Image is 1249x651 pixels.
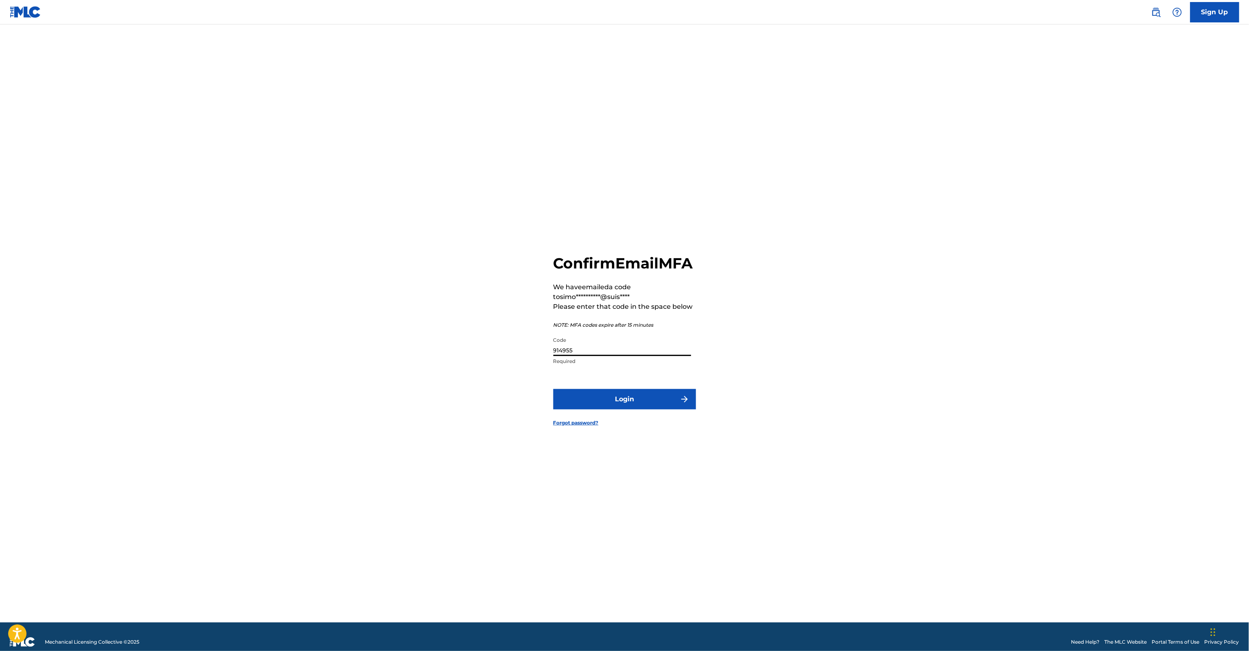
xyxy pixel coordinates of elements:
a: Portal Terms of Use [1152,638,1200,646]
a: Need Help? [1071,638,1100,646]
p: Please enter that code in the space below [553,302,696,312]
button: Login [553,389,696,409]
img: f7272a7cc735f4ea7f67.svg [680,394,689,404]
img: MLC Logo [10,6,41,18]
p: Required [553,358,691,365]
a: The MLC Website [1105,638,1147,646]
iframe: Chat Widget [1208,612,1249,651]
img: help [1172,7,1182,17]
img: logo [10,637,35,647]
div: Drag [1211,620,1216,644]
h2: Confirm Email MFA [553,254,696,273]
p: NOTE: MFA codes expire after 15 minutes [553,321,696,329]
span: Mechanical Licensing Collective © 2025 [45,638,139,646]
a: Sign Up [1190,2,1239,22]
a: Public Search [1148,4,1164,20]
a: Privacy Policy [1205,638,1239,646]
a: Forgot password? [553,419,599,427]
img: search [1151,7,1161,17]
div: Help [1169,4,1185,20]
